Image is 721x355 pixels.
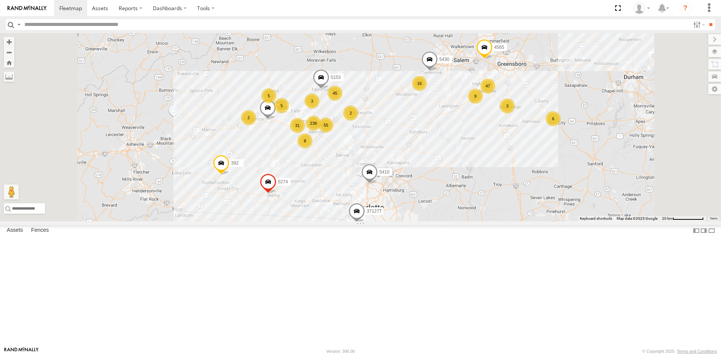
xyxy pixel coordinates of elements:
[500,98,515,113] div: 3
[241,110,256,125] div: 2
[660,216,706,221] button: Map Scale: 20 km per 79 pixels
[4,184,19,199] button: Drag Pegman onto the map to open Street View
[326,349,355,353] div: Version: 306.00
[27,225,53,236] label: Fences
[3,225,27,236] label: Assets
[580,216,612,221] button: Keyboard shortcuts
[662,216,673,221] span: 20 km
[327,86,342,101] div: 45
[439,57,449,62] span: 5430
[412,76,427,91] div: 16
[318,118,333,133] div: 55
[274,98,289,113] div: 5
[546,111,561,126] div: 6
[494,44,504,50] span: 4565
[290,118,305,133] div: 31
[4,57,14,68] button: Zoom Home
[480,79,495,94] div: 47
[4,71,14,82] label: Measure
[331,75,341,80] span: 5153
[367,208,382,213] span: 37127T
[4,47,14,57] button: Zoom out
[677,349,717,353] a: Terms and Conditions
[708,84,721,94] label: Map Settings
[297,133,312,148] div: 8
[278,179,288,184] span: 5274
[631,3,653,14] div: Brian Winn
[642,349,717,353] div: © Copyright 2025 -
[231,160,238,165] span: 392
[679,2,691,14] i: ?
[8,6,47,11] img: rand-logo.svg
[690,19,706,30] label: Search Filter Options
[305,94,320,109] div: 3
[343,106,358,121] div: 2
[261,88,276,103] div: 5
[617,216,658,221] span: Map data ©2025 Google
[4,347,39,355] a: Visit our Website
[306,116,321,131] div: 236
[16,19,22,30] label: Search Query
[692,225,700,236] label: Dock Summary Table to the Left
[710,217,718,220] a: Terms (opens in new tab)
[4,37,14,47] button: Zoom in
[379,169,389,174] span: 5410
[468,89,483,104] div: 9
[708,225,715,236] label: Hide Summary Table
[700,225,707,236] label: Dock Summary Table to the Right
